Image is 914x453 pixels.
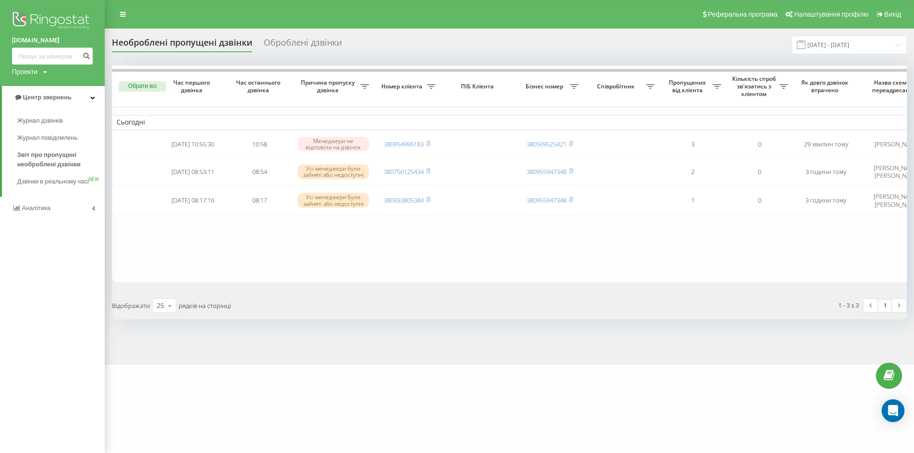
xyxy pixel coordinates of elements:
span: Аналiтика [22,204,50,212]
div: Проекти [12,67,38,77]
div: 1 - 3 з 3 [838,300,859,310]
span: Реферальна програма [708,10,778,18]
td: 3 [659,132,726,157]
span: Дзвінки в реальному часі [17,177,89,186]
span: Бізнес номер [521,83,570,90]
a: Звіт про пропущені необроблені дзвінки [17,146,105,173]
a: [DOMAIN_NAME] [12,36,93,45]
span: ПІБ Клієнта [448,83,508,90]
td: [DATE] 08:53:11 [159,158,226,185]
span: Час першого дзвінка [167,79,219,94]
span: Відображати [112,301,150,310]
img: Ringostat logo [12,10,93,33]
a: 1 [878,299,892,312]
div: Усі менеджери були зайняті або недоступні [298,193,369,207]
span: Вихід [884,10,901,18]
div: Оброблені дзвінки [264,38,342,52]
span: рядків на сторінці [179,301,231,310]
div: 25 [157,301,164,310]
button: Обрати всі [119,81,166,92]
td: 0 [726,158,793,185]
span: Співробітник [588,83,646,90]
a: 380756125434 [384,167,424,176]
span: Причина пропуску дзвінка [298,79,360,94]
span: Час останнього дзвінка [234,79,285,94]
td: 1 [659,187,726,214]
span: Налаштування профілю [794,10,868,18]
input: Пошук за номером [12,48,93,65]
td: 0 [726,132,793,157]
span: Кількість спроб зв'язатись з клієнтом [731,75,779,97]
a: Журнал дзвінків [17,112,105,129]
a: 380954996183 [384,140,424,148]
td: [DATE] 10:55:30 [159,132,226,157]
td: [DATE] 08:17:16 [159,187,226,214]
a: 380955947348 [527,167,566,176]
div: Усі менеджери були зайняті або недоступні [298,164,369,179]
td: 08:54 [226,158,293,185]
td: 10:58 [226,132,293,157]
td: 2 [659,158,726,185]
span: Номер клієнта [378,83,427,90]
td: 0 [726,187,793,214]
div: Необроблені пропущені дзвінки [112,38,252,52]
span: Центр звернень [23,94,71,101]
span: Пропущених від клієнта [664,79,713,94]
a: Дзвінки в реальному часіNEW [17,173,105,190]
td: 3 години тому [793,187,859,214]
td: 29 хвилин тому [793,132,859,157]
div: Менеджери не відповіли на дзвінок [298,137,369,151]
span: Журнал повідомлень [17,133,78,143]
a: 380933805384 [384,196,424,204]
a: Журнал повідомлень [17,129,105,146]
a: 380955947348 [527,196,566,204]
span: Звіт про пропущені необроблені дзвінки [17,150,100,169]
a: 380509525421 [527,140,566,148]
td: 08:17 [226,187,293,214]
td: 3 години тому [793,158,859,185]
span: Як довго дзвінок втрачено [800,79,852,94]
a: Центр звернень [2,86,105,109]
span: Журнал дзвінків [17,116,63,125]
div: Open Intercom Messenger [882,399,904,422]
